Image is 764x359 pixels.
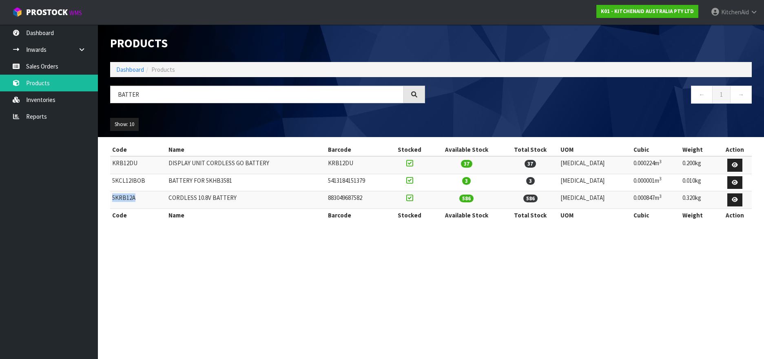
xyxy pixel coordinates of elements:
[717,143,752,156] th: Action
[526,177,535,185] span: 3
[151,66,175,73] span: Products
[503,208,558,222] th: Total Stock
[680,143,717,156] th: Weight
[166,191,326,209] td: CORDLESS 10.8V BATTERY
[558,191,631,209] td: [MEDICAL_DATA]
[558,174,631,191] td: [MEDICAL_DATA]
[166,143,326,156] th: Name
[110,86,404,103] input: Search products
[721,8,749,16] span: KitchenAid
[523,195,538,202] span: 586
[730,86,752,103] a: →
[26,7,68,18] span: ProStock
[659,193,662,199] sup: 3
[680,191,717,209] td: 0.320kg
[110,174,166,191] td: 5KCL12IBOB
[503,143,558,156] th: Total Stock
[326,156,389,174] td: KRB12DU
[659,159,662,164] sup: 3
[110,208,166,222] th: Code
[631,143,680,156] th: Cubic
[437,86,752,106] nav: Page navigation
[110,156,166,174] td: KRB12DU
[558,156,631,174] td: [MEDICAL_DATA]
[326,191,389,209] td: 883049687582
[461,160,472,168] span: 37
[631,174,680,191] td: 0.000001m
[717,208,752,222] th: Action
[166,208,326,222] th: Name
[388,143,430,156] th: Stocked
[69,9,82,17] small: WMS
[631,156,680,174] td: 0.000224m
[691,86,713,103] a: ←
[680,156,717,174] td: 0.200kg
[525,160,536,168] span: 37
[462,177,471,185] span: 3
[326,208,389,222] th: Barcode
[558,208,631,222] th: UOM
[12,7,22,17] img: cube-alt.png
[110,118,139,131] button: Show: 10
[680,208,717,222] th: Weight
[166,174,326,191] td: BATTERY FOR 5KHB3581
[631,191,680,209] td: 0.000847m
[431,143,503,156] th: Available Stock
[680,174,717,191] td: 0.010kg
[459,195,474,202] span: 586
[601,8,694,15] strong: K01 - KITCHENAID AUSTRALIA PTY LTD
[712,86,731,103] a: 1
[326,174,389,191] td: 5413184151379
[388,208,430,222] th: Stocked
[659,176,662,182] sup: 3
[110,37,425,50] h1: Products
[110,143,166,156] th: Code
[166,156,326,174] td: DISPLAY UNIT CORDLESS GO BATTERY
[116,66,144,73] a: Dashboard
[631,208,680,222] th: Cubic
[110,191,166,209] td: 5KRB12A
[558,143,631,156] th: UOM
[326,143,389,156] th: Barcode
[431,208,503,222] th: Available Stock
